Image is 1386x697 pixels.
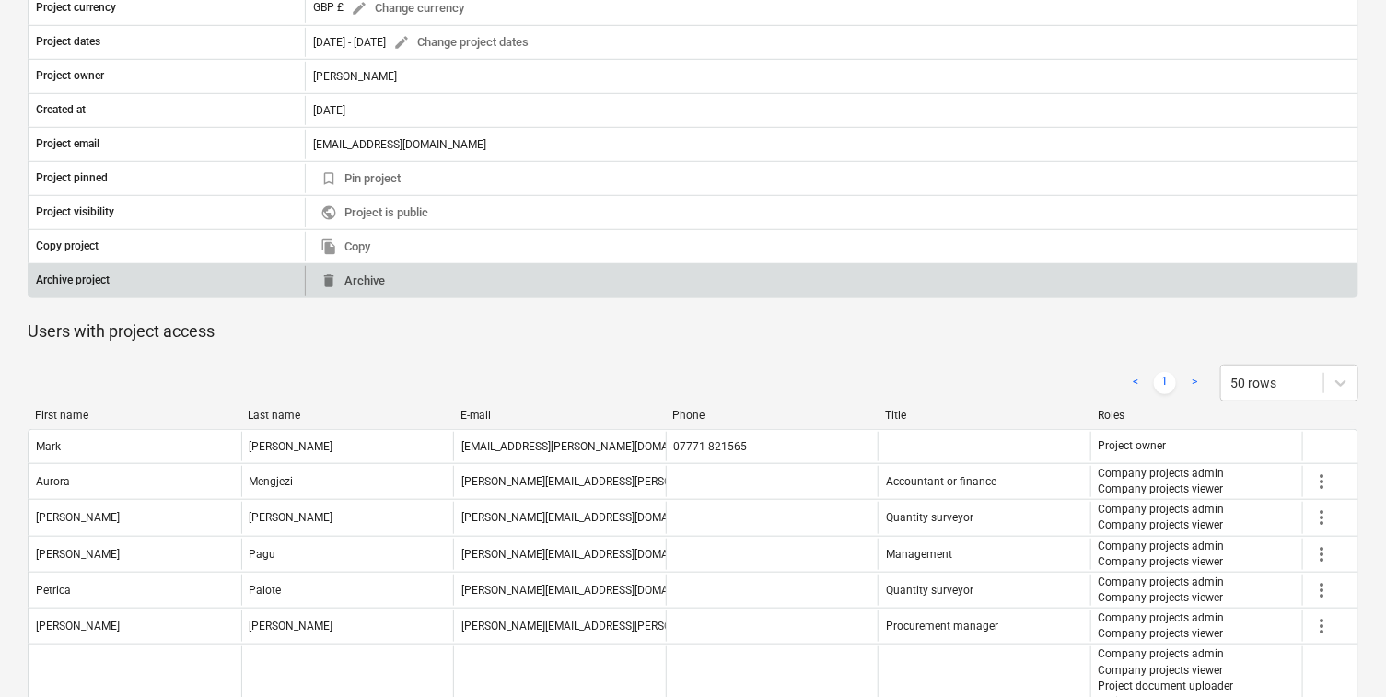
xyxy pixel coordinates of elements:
p: Company projects viewer [1099,663,1296,679]
p: Company projects viewer [1099,554,1225,570]
span: more_vert [1310,579,1333,601]
div: [PERSON_NAME] [250,620,333,633]
div: [PERSON_NAME] [250,440,333,453]
div: [PERSON_NAME][EMAIL_ADDRESS][PERSON_NAME][DOMAIN_NAME] [461,620,802,633]
div: Mengjezi [250,475,294,488]
p: Company projects admin [1099,575,1225,590]
p: Project owner [1099,438,1167,454]
p: Users with project access [28,320,1358,343]
p: Company projects viewer [1099,517,1225,533]
p: Project pinned [36,170,108,186]
span: Change project dates [393,32,529,53]
div: [PERSON_NAME][EMAIL_ADDRESS][DOMAIN_NAME] [461,584,718,597]
p: Company projects admin [1099,502,1225,517]
span: public [320,204,337,221]
div: Petrica [36,584,71,597]
div: [DATE] - [DATE] [313,36,386,49]
p: Project owner [36,68,104,84]
p: Project email [36,136,99,152]
span: Quantity surveyor [886,584,973,597]
p: Created at [36,102,86,118]
span: Procurement manager [886,620,998,633]
button: Archive [313,267,392,296]
p: Project document uploader [1099,679,1296,694]
span: Accountant or finance [886,475,996,488]
p: Company projects admin [1099,466,1225,482]
span: delete [320,273,337,289]
div: [DATE] [305,96,1357,125]
p: Company projects viewer [1099,482,1225,497]
div: E-mail [460,409,658,422]
div: First name [35,409,233,422]
span: more_vert [1310,470,1333,493]
span: more_vert [1310,543,1333,565]
span: Management [886,548,952,561]
div: [PERSON_NAME][EMAIL_ADDRESS][DOMAIN_NAME] [461,511,718,524]
button: Project is public [313,199,436,227]
div: 07771 821565 [674,440,748,453]
span: Project is public [320,203,428,224]
div: [PERSON_NAME] [36,620,120,633]
span: GBP £ [313,1,344,14]
div: [PERSON_NAME] [250,511,333,524]
div: [PERSON_NAME] [36,548,120,561]
p: Company projects admin [1099,539,1225,554]
p: Project visibility [36,204,114,220]
div: [PERSON_NAME] [305,62,1357,91]
div: [PERSON_NAME][EMAIL_ADDRESS][PERSON_NAME][DOMAIN_NAME] [461,475,802,488]
span: Quantity surveyor [886,511,973,524]
div: [EMAIL_ADDRESS][PERSON_NAME][DOMAIN_NAME] [461,440,718,453]
p: Company projects admin [1099,646,1296,662]
div: Aurora [36,475,70,488]
div: Title [885,409,1083,422]
span: more_vert [1310,506,1333,529]
iframe: Chat Widget [1294,609,1386,697]
div: Phone [672,409,870,422]
span: Copy [320,237,370,258]
div: [EMAIL_ADDRESS][DOMAIN_NAME] [305,130,1357,159]
a: Previous page [1124,372,1147,394]
button: Copy [313,233,378,261]
div: Last name [248,409,446,422]
span: Pin project [320,168,401,190]
p: Project dates [36,34,100,50]
a: Page 1 is your current page [1154,372,1176,394]
div: [PERSON_NAME][EMAIL_ADDRESS][DOMAIN_NAME] [461,548,718,561]
span: Archive [320,271,385,292]
div: Palote [250,584,282,597]
p: Copy project [36,238,99,254]
div: Pagu [250,548,276,561]
p: Company projects viewer [1099,626,1225,642]
button: Change project dates [386,29,536,57]
p: Archive project [36,273,110,288]
span: file_copy [320,238,337,255]
a: Next page [1183,372,1205,394]
span: edit [393,34,410,51]
div: Mark [36,440,61,453]
p: Company projects viewer [1099,590,1225,606]
div: Roles [1098,409,1296,422]
p: Company projects admin [1099,610,1225,626]
div: [PERSON_NAME] [36,511,120,524]
button: Pin project [313,165,408,193]
span: bookmark_border [320,170,337,187]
